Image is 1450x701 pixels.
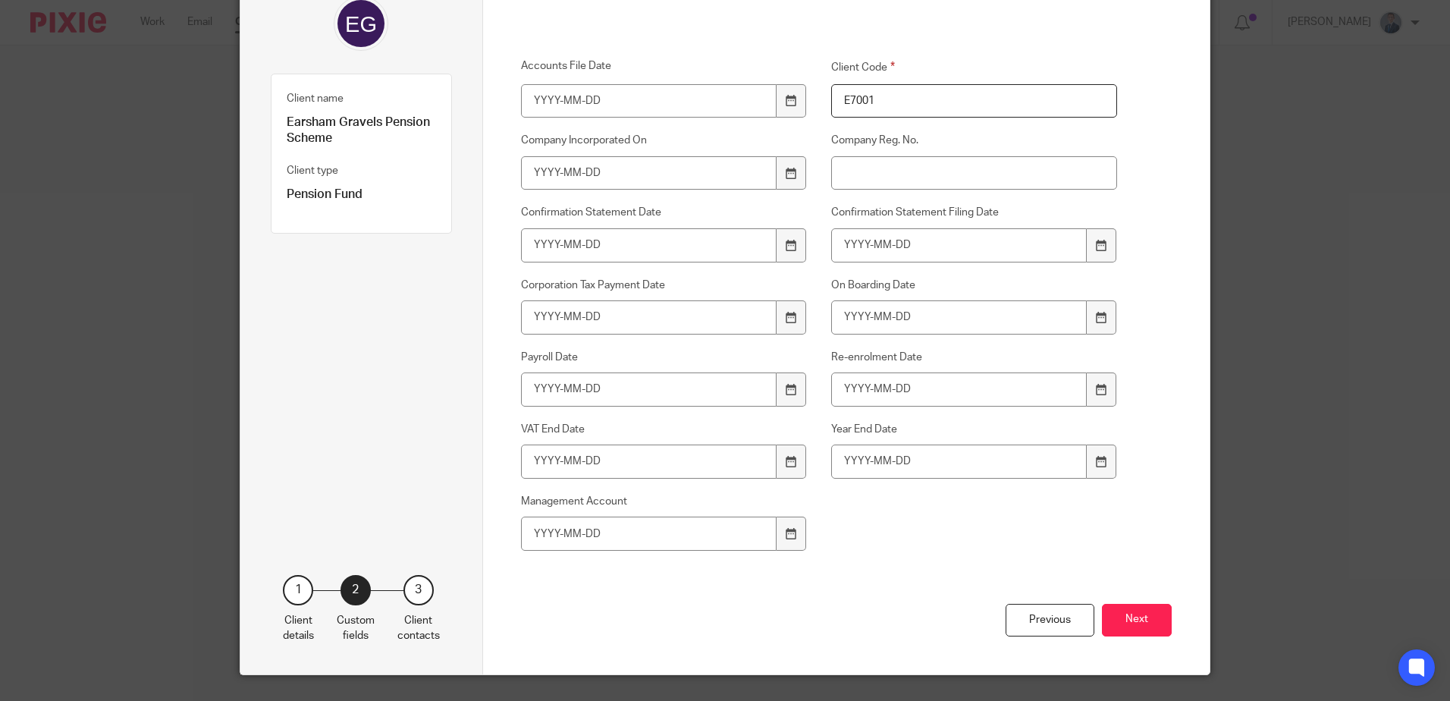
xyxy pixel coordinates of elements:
label: Company Reg. No. [831,133,1118,148]
input: YYYY-MM-DD [521,228,777,262]
label: Year End Date [831,422,1118,437]
label: Client name [287,91,344,106]
div: 1 [283,575,313,605]
p: Earsham Gravels Pension Scheme [287,115,436,147]
input: YYYY-MM-DD [831,228,1087,262]
input: YYYY-MM-DD [521,300,777,335]
label: Corporation Tax Payment Date [521,278,808,293]
p: Custom fields [337,613,375,644]
input: YYYY-MM-DD [521,373,777,407]
p: Client details [283,613,314,644]
label: Client Code [831,58,1118,76]
label: Accounts File Date [521,58,808,76]
input: YYYY-MM-DD [521,445,777,479]
label: VAT End Date [521,422,808,437]
p: Client contacts [397,613,440,644]
button: Next [1102,604,1172,637]
label: Company Incorporated On [521,133,808,148]
input: YYYY-MM-DD [831,373,1087,407]
label: Client type [287,163,338,178]
div: 3 [403,575,434,605]
label: Re-enrolment Date [831,350,1118,365]
label: Confirmation Statement Date [521,205,808,220]
input: YYYY-MM-DD [521,517,777,551]
p: Pension Fund [287,187,436,203]
input: YYYY-MM-DD [831,445,1087,479]
label: On Boarding Date [831,278,1118,293]
input: YYYY-MM-DD [521,84,777,118]
input: YYYY-MM-DD [831,300,1087,335]
label: Management Account [521,494,808,509]
input: YYYY-MM-DD [521,156,777,190]
div: 2 [341,575,371,605]
label: Confirmation Statement Filing Date [831,205,1118,220]
label: Payroll Date [521,350,808,365]
div: Previous [1006,604,1094,637]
